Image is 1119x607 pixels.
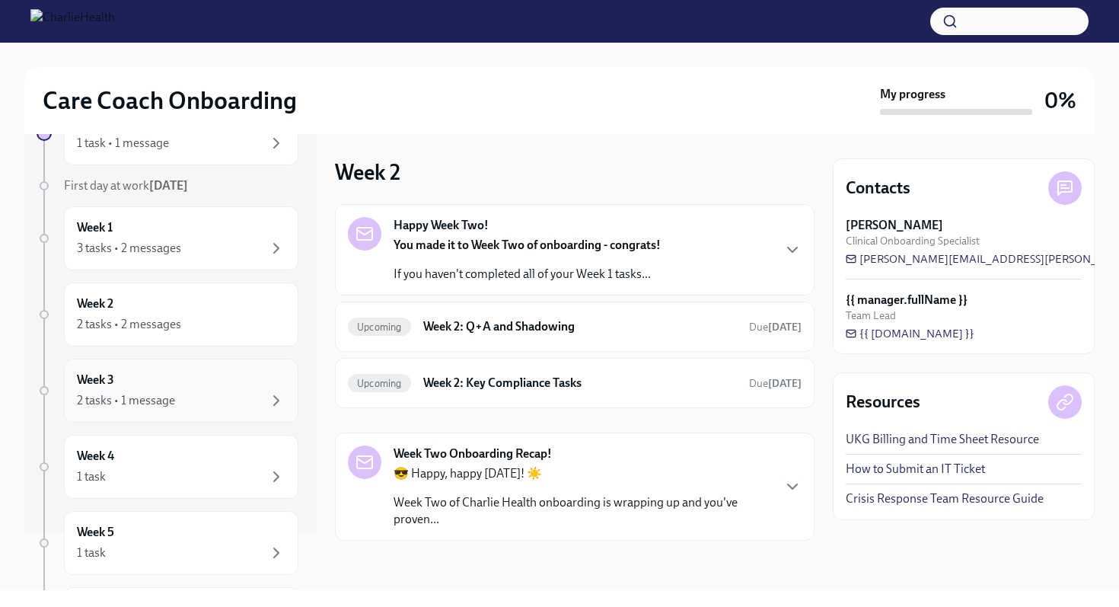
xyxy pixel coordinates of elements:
strong: My progress [880,86,945,103]
span: Team Lead [846,308,896,323]
h6: Week 2 [77,296,113,312]
a: Week 41 task [37,435,298,499]
div: 2 tasks • 1 message [77,392,175,409]
span: Due [749,377,802,390]
strong: [DATE] [149,178,188,193]
div: 1 task [77,468,106,485]
p: 😎 Happy, happy [DATE]! ☀️ [394,465,771,482]
h3: 0% [1044,87,1076,114]
div: 1 task • 1 message [77,135,169,152]
p: If you haven't completed all of your Week 1 tasks... [394,266,661,283]
span: Due [749,321,802,334]
span: First day at work [64,178,188,193]
a: UpcomingWeek 2: Key Compliance TasksDue[DATE] [348,371,802,395]
a: UKG Billing and Time Sheet Resource [846,431,1039,448]
a: UpcomingWeek 2: Q+A and ShadowingDue[DATE] [348,315,802,339]
img: CharlieHealth [30,9,115,34]
h4: Contacts [846,177,910,200]
strong: [PERSON_NAME] [846,217,943,234]
h6: Week 4 [77,448,114,465]
h6: Week 5 [77,524,114,541]
span: Upcoming [348,321,411,333]
a: Week 13 tasks • 2 messages [37,206,298,270]
a: Week 51 task [37,511,298,575]
strong: [DATE] [768,321,802,334]
strong: [DATE] [768,377,802,390]
strong: {{ manager.fullName }} [846,292,968,308]
h4: Resources [846,391,920,414]
span: Clinical Onboarding Specialist [846,234,980,248]
h2: Care Coach Onboarding [43,85,297,116]
h6: Week 2: Q+A and Shadowing [423,318,737,335]
div: 3 tasks • 2 messages [77,240,181,257]
p: Week Two of Charlie Health onboarding is wrapping up and you've proven... [394,494,771,528]
strong: Week Two Onboarding Recap! [394,446,552,462]
a: Week 22 tasks • 2 messages [37,283,298,347]
a: First day at work[DATE] [37,177,298,194]
a: How to Submit an IT Ticket [846,461,985,478]
span: Upcoming [348,378,411,389]
a: Week 32 tasks • 1 message [37,359,298,423]
a: {{ [DOMAIN_NAME] }} [846,326,974,341]
span: September 1st, 2025 10:00 [749,320,802,334]
a: Crisis Response Team Resource Guide [846,490,1044,507]
h6: Week 2: Key Compliance Tasks [423,375,737,391]
h6: Week 1 [77,219,113,236]
span: September 1st, 2025 10:00 [749,376,802,391]
div: 1 task [77,545,106,561]
strong: You made it to Week Two of onboarding - congrats! [394,238,661,252]
strong: Happy Week Two! [394,217,489,234]
h3: Week 2 [335,158,400,186]
div: 2 tasks • 2 messages [77,316,181,333]
h6: Week 3 [77,372,114,388]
